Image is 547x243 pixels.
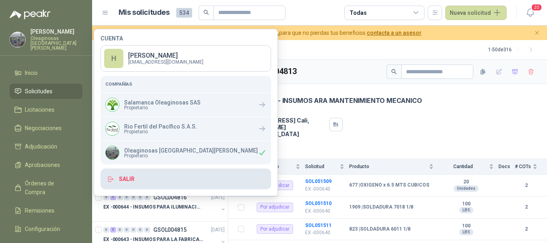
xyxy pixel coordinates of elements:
[367,30,422,36] a: contacta a un asesor
[10,120,82,136] a: Negociaciones
[305,207,344,215] p: EX -000640
[203,10,209,15] span: search
[238,96,422,105] p: EX -000640 - INSUMOS ARA MANTENIMIENTO MECANICO
[438,201,494,207] b: 100
[391,69,397,74] span: search
[137,227,143,233] div: 0
[104,49,123,68] div: H
[438,159,499,175] th: Cantidad
[128,60,203,64] p: [EMAIL_ADDRESS][DOMAIN_NAME]
[257,203,293,212] div: Por adjudicar
[305,229,344,237] p: EX -000640
[144,195,150,200] div: 0
[515,182,537,189] b: 2
[10,32,25,47] img: Company Logo
[438,179,494,185] b: 20
[10,102,82,117] a: Licitaciones
[445,6,507,20] button: Nueva solicitud
[499,159,515,175] th: Docs
[131,195,137,200] div: 0
[25,87,52,96] span: Solicitudes
[305,201,332,206] a: SOL051510
[488,43,537,56] div: 1 - 50 de 316
[30,36,82,50] p: Oleaginosas [GEOGRAPHIC_DATA][PERSON_NAME]
[531,4,542,11] span: 20
[101,169,271,189] button: Salir
[25,161,60,169] span: Aprobaciones
[10,10,50,19] img: Logo peakr
[137,195,143,200] div: 0
[103,203,203,211] p: EX -000644 - INSUMOS PARA ILUMINACIONN ZONA DE CLA
[124,124,197,129] p: Rio Fertil del Pacífico S.A.S.
[124,153,258,158] span: Propietario
[10,221,82,237] a: Configuración
[532,28,542,38] button: Cerrar
[117,195,123,200] div: 0
[10,139,82,154] a: Adjudicación
[101,36,271,41] h4: Cuenta
[103,227,109,233] div: 0
[515,159,547,175] th: # COTs
[124,195,130,200] div: 0
[25,225,60,233] span: Configuración
[101,93,271,116] a: Company LogoSalamanca Oleaginosas SASPropietario
[106,146,119,159] img: Company Logo
[515,164,531,169] span: # COTs
[515,225,537,233] b: 2
[30,29,82,34] p: [PERSON_NAME]
[25,68,38,77] span: Inicio
[153,195,187,200] p: GSOL004816
[350,8,366,17] div: Todas
[349,164,427,169] span: Producto
[10,157,82,173] a: Aprobaciones
[438,223,494,229] b: 100
[153,227,187,233] p: GSOL004815
[459,207,473,213] div: LBS
[349,226,410,233] b: 823 | SOLDADURA 6011 1/8
[101,141,271,165] div: Company LogoOleaginosas [GEOGRAPHIC_DATA][PERSON_NAME]Propietario
[305,159,349,175] th: Solicitud
[131,227,137,233] div: 0
[110,227,116,233] div: 5
[105,80,266,88] h5: Compañías
[124,105,201,110] span: Propietario
[349,159,438,175] th: Producto
[25,179,75,197] span: Órdenes de Compra
[106,122,119,135] img: Company Logo
[459,229,473,235] div: LBS
[10,84,82,99] a: Solicitudes
[305,164,338,169] span: Solicitud
[101,117,271,141] a: Company LogoRio Fertil del Pacífico S.A.S.Propietario
[25,142,57,151] span: Adjudicación
[25,206,54,215] span: Remisiones
[124,129,197,134] span: Propietario
[454,185,479,192] div: Unidades
[106,98,119,111] img: Company Logo
[10,176,82,200] a: Órdenes de Compra
[124,227,130,233] div: 0
[10,65,82,80] a: Inicio
[211,194,225,201] p: [DATE]
[103,193,226,218] a: 0 7 0 0 0 0 0 GSOL004816[DATE] EX -000644 - INSUMOS PARA ILUMINACIONN ZONA DE CLA
[305,223,332,228] a: SOL051511
[144,227,150,233] div: 0
[128,52,203,59] p: [PERSON_NAME]
[176,8,192,18] span: 534
[103,195,109,200] div: 0
[124,148,258,153] p: Oleaginosas [GEOGRAPHIC_DATA][PERSON_NAME]
[117,227,123,233] div: 0
[124,100,201,105] p: Salamanca Oleaginosas SAS
[119,7,170,18] h1: Mis solicitudes
[438,164,487,169] span: Cantidad
[523,6,537,20] button: 20
[25,124,62,133] span: Negociaciones
[101,45,271,72] a: H[PERSON_NAME] [EMAIL_ADDRESS][DOMAIN_NAME]
[305,179,332,184] a: SOL051509
[211,226,225,234] p: [DATE]
[515,203,537,211] b: 2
